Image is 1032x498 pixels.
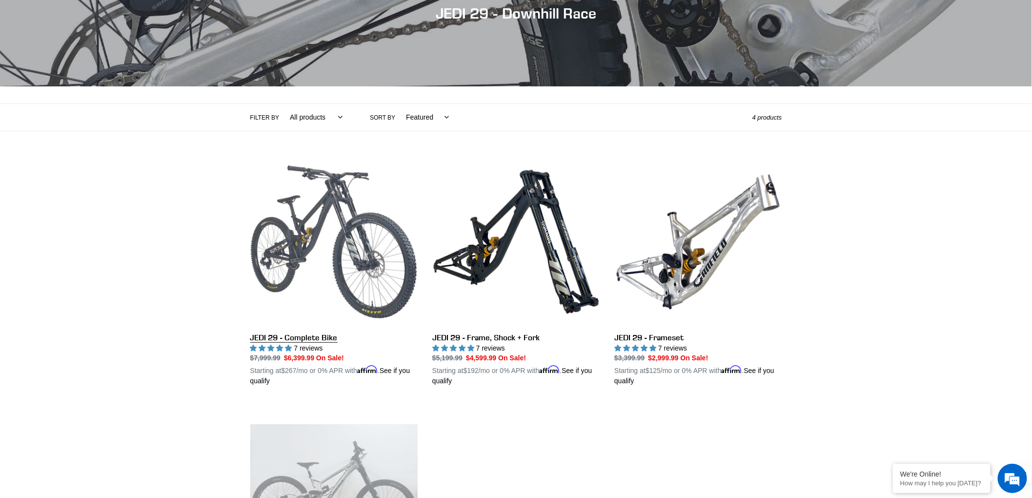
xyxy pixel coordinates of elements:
[370,113,395,122] label: Sort by
[436,4,596,22] span: JEDI 29 - Downhill Race
[900,470,983,478] div: We're Online!
[752,114,782,121] span: 4 products
[900,479,983,487] p: How may I help you today?
[250,113,280,122] label: Filter by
